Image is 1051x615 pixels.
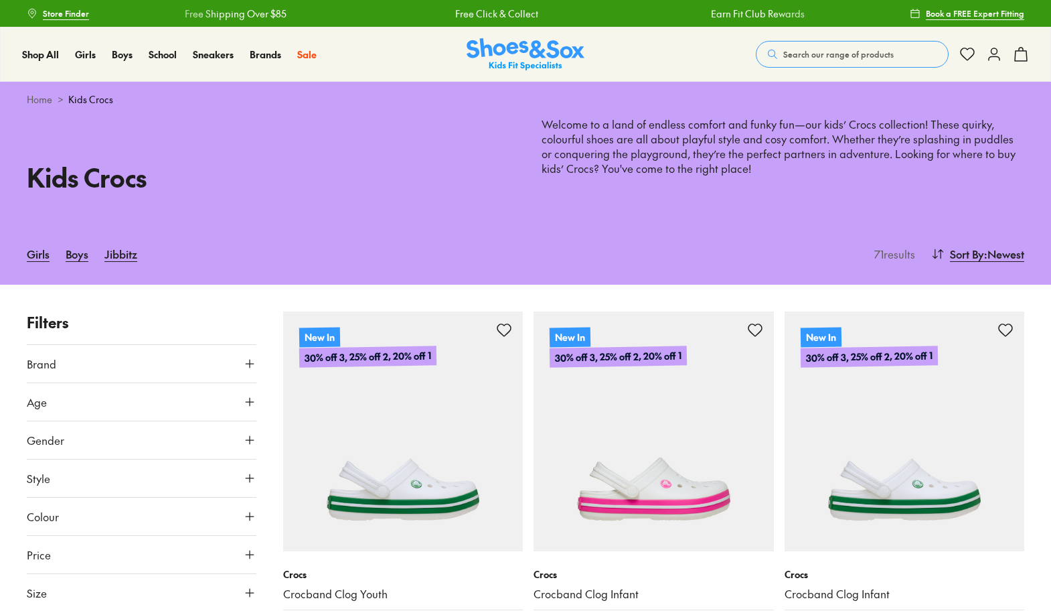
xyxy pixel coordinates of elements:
span: Store Finder [43,7,89,19]
a: Shoes & Sox [467,38,584,71]
a: Home [27,92,52,107]
img: SNS_Logo_Responsive.svg [467,38,584,71]
p: 71 results [869,246,915,262]
p: 30% off 3, 25% off 2, 20% off 1 [550,346,687,368]
span: Brand [27,356,56,372]
button: Age [27,383,256,421]
a: Shop All [22,48,59,62]
a: Earn Fit Club Rewards [708,7,802,21]
span: Sale [297,48,317,61]
a: Crocband Clog Infant [534,587,774,602]
span: Gender [27,432,64,448]
button: Gender [27,421,256,459]
a: Free Click & Collect [453,7,536,21]
a: Girls [27,239,50,269]
p: 30% off 3, 25% off 2, 20% off 1 [800,346,937,368]
span: School [149,48,177,61]
a: New In30% off 3, 25% off 2, 20% off 1 [283,312,523,552]
a: Crocband Clog Youth [283,587,523,602]
p: 30% off 3, 25% off 2, 20% off 1 [299,346,436,368]
span: Book a FREE Expert Fitting [926,7,1024,19]
span: Shop All [22,48,59,61]
a: Crocband Clog Infant [785,587,1025,602]
p: New In [800,327,841,347]
p: Crocs [283,567,523,582]
a: Boys [112,48,133,62]
p: Crocs [534,567,774,582]
span: Sneakers [193,48,234,61]
span: Size [27,585,47,601]
p: Welcome to a land of endless comfort and funky fun—our kids’ Crocs collection! These quirky, colo... [542,117,1024,191]
p: Filters [27,312,256,334]
button: Price [27,536,256,573]
span: Brands [250,48,281,61]
div: > [27,92,1024,107]
a: Sale [297,48,317,62]
a: Girls [75,48,96,62]
span: Price [27,547,51,563]
button: Style [27,460,256,497]
span: : Newest [984,246,1024,262]
button: Search our range of products [756,41,949,68]
span: Style [27,470,50,486]
button: Sort By:Newest [931,239,1024,269]
a: Brands [250,48,281,62]
h1: Kids Crocs [27,158,509,196]
span: Colour [27,508,59,525]
a: Jibbitz [104,239,137,269]
a: Free Shipping Over $85 [182,7,284,21]
p: New In [299,327,339,347]
span: Boys [112,48,133,61]
p: Crocs [785,567,1025,582]
span: Search our range of products [783,48,894,60]
span: Age [27,394,47,410]
button: Size [27,574,256,612]
a: New In30% off 3, 25% off 2, 20% off 1 [785,312,1025,552]
button: Brand [27,345,256,383]
a: School [149,48,177,62]
a: Store Finder [27,1,89,25]
button: Colour [27,498,256,535]
span: Sort By [950,246,984,262]
span: Kids Crocs [68,92,113,107]
a: New In30% off 3, 25% off 2, 20% off 1 [534,312,774,552]
a: Sneakers [193,48,234,62]
span: Girls [75,48,96,61]
a: Book a FREE Expert Fitting [910,1,1024,25]
p: New In [550,327,590,347]
a: Boys [66,239,88,269]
